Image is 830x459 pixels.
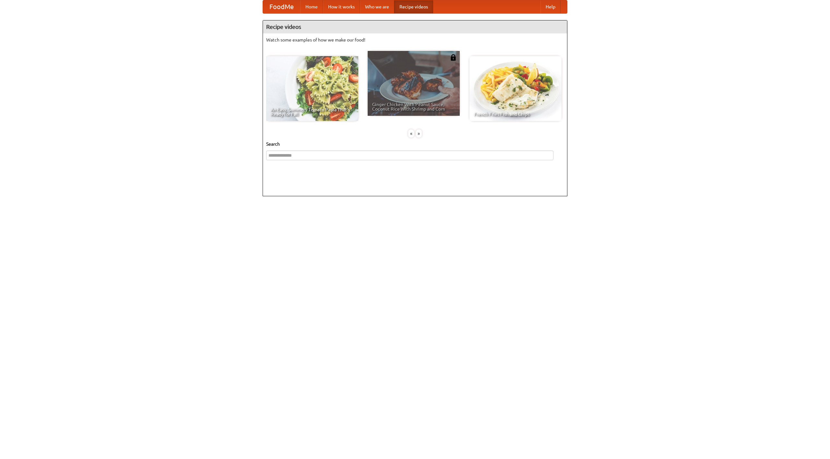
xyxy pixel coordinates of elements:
[474,112,557,116] span: French Fries Fish and Chips
[271,107,354,116] span: An Easy, Summery Tomato Pasta That's Ready for Fall
[450,54,456,61] img: 483408.png
[266,37,564,43] p: Watch some examples of how we make our food!
[323,0,360,13] a: How it works
[469,56,562,121] a: French Fries Fish and Chips
[266,141,564,147] h5: Search
[263,0,300,13] a: FoodMe
[416,129,422,138] div: »
[360,0,394,13] a: Who we are
[540,0,561,13] a: Help
[394,0,433,13] a: Recipe videos
[300,0,323,13] a: Home
[263,20,567,33] h4: Recipe videos
[266,56,358,121] a: An Easy, Summery Tomato Pasta That's Ready for Fall
[408,129,414,138] div: «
